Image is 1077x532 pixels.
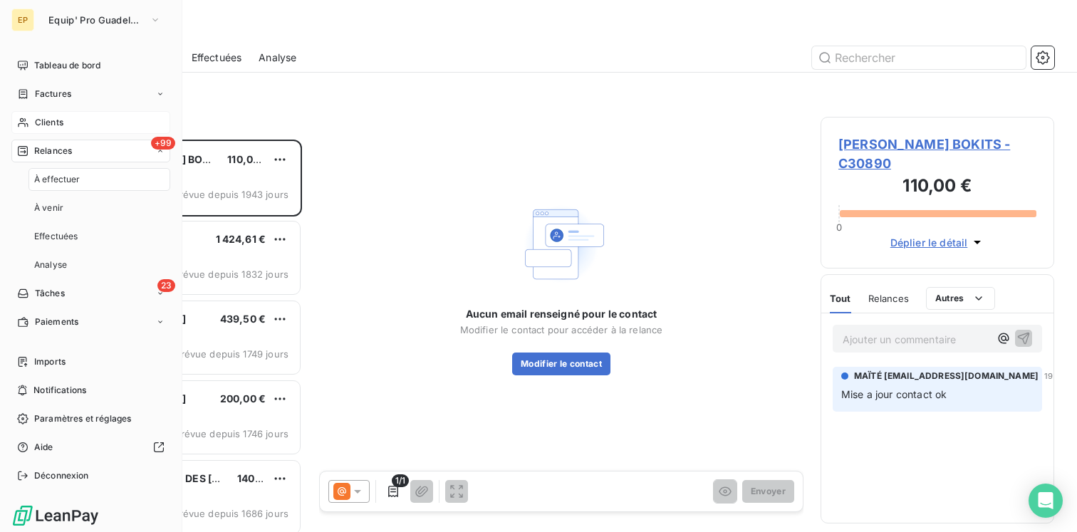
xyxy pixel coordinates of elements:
[259,51,296,65] span: Analyse
[742,480,794,503] button: Envoyer
[812,46,1026,69] input: Rechercher
[220,392,266,405] span: 200,00 €
[175,348,288,360] span: prévue depuis 1749 jours
[460,324,663,335] span: Modifier le contact pour accéder à la relance
[466,307,657,321] span: Aucun email renseigné pour le contact
[48,14,144,26] span: Equip' Pro Guadeloupe
[35,116,63,129] span: Clients
[33,384,86,397] span: Notifications
[192,51,242,65] span: Effectuées
[11,9,34,31] div: EP
[886,234,989,251] button: Déplier le détail
[890,235,968,250] span: Déplier le détail
[157,279,175,292] span: 23
[836,221,842,233] span: 0
[34,259,67,271] span: Analyse
[34,441,53,454] span: Aide
[392,474,409,487] span: 1/1
[868,293,909,304] span: Relances
[68,140,302,532] div: grid
[838,173,1036,202] h3: 110,00 €
[34,145,72,157] span: Relances
[35,88,71,100] span: Factures
[34,59,100,72] span: Tableau de bord
[1029,484,1063,518] div: Open Intercom Messenger
[830,293,851,304] span: Tout
[173,268,288,280] span: prévue depuis 1832 jours
[34,230,78,243] span: Effectuées
[34,202,63,214] span: À venir
[173,189,288,200] span: prévue depuis 1943 jours
[35,315,78,328] span: Paiements
[838,135,1036,173] span: [PERSON_NAME] BOKITS - C30890
[11,504,100,527] img: Logo LeanPay
[841,388,947,400] span: Mise a jour contact ok
[854,370,1039,382] span: MAÏTÉ [EMAIL_ADDRESS][DOMAIN_NAME]
[237,472,281,484] span: 140,00 €
[516,199,607,290] img: Empty state
[173,508,288,519] span: prévue depuis 1686 jours
[227,153,269,165] span: 110,00 €
[34,173,80,186] span: À effectuer
[151,137,175,150] span: +99
[11,436,170,459] a: Aide
[100,472,293,484] span: CRECHE RIVIERE DES [PERSON_NAME]
[35,287,65,300] span: Tâches
[512,353,610,375] button: Modifier le contact
[175,428,288,439] span: prévue depuis 1746 jours
[34,355,66,368] span: Imports
[220,313,266,325] span: 439,50 €
[926,287,995,310] button: Autres
[34,469,89,482] span: Déconnexion
[34,412,131,425] span: Paramètres et réglages
[216,233,266,245] span: 1 424,61 €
